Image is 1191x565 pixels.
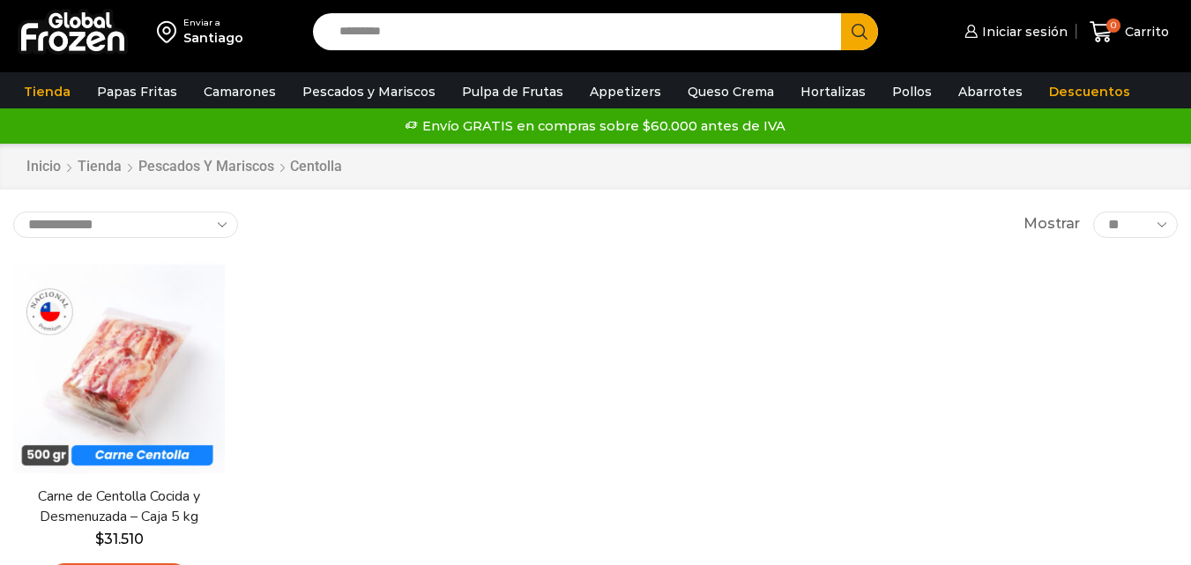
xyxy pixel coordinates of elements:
[949,75,1031,108] a: Abarrotes
[841,13,878,50] button: Search button
[138,157,275,177] a: Pescados y Mariscos
[1040,75,1139,108] a: Descuentos
[960,14,1068,49] a: Iniciar sesión
[95,531,104,547] span: $
[1085,11,1173,53] a: 0 Carrito
[26,157,342,177] nav: Breadcrumb
[883,75,941,108] a: Pollos
[183,17,243,29] div: Enviar a
[13,212,238,238] select: Pedido de la tienda
[290,158,342,175] h1: Centolla
[1024,214,1080,234] span: Mostrar
[792,75,875,108] a: Hortalizas
[88,75,186,108] a: Papas Fritas
[26,157,62,177] a: Inicio
[195,75,285,108] a: Camarones
[15,75,79,108] a: Tienda
[294,75,444,108] a: Pescados y Mariscos
[581,75,670,108] a: Appetizers
[679,75,783,108] a: Queso Crema
[978,23,1068,41] span: Iniciar sesión
[453,75,572,108] a: Pulpa de Frutas
[77,157,123,177] a: Tienda
[1120,23,1169,41] span: Carrito
[1106,19,1120,33] span: 0
[183,29,243,47] div: Santiago
[95,531,144,547] bdi: 31.510
[24,487,214,527] a: Carne de Centolla Cocida y Desmenuzada – Caja 5 kg
[157,17,183,47] img: address-field-icon.svg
